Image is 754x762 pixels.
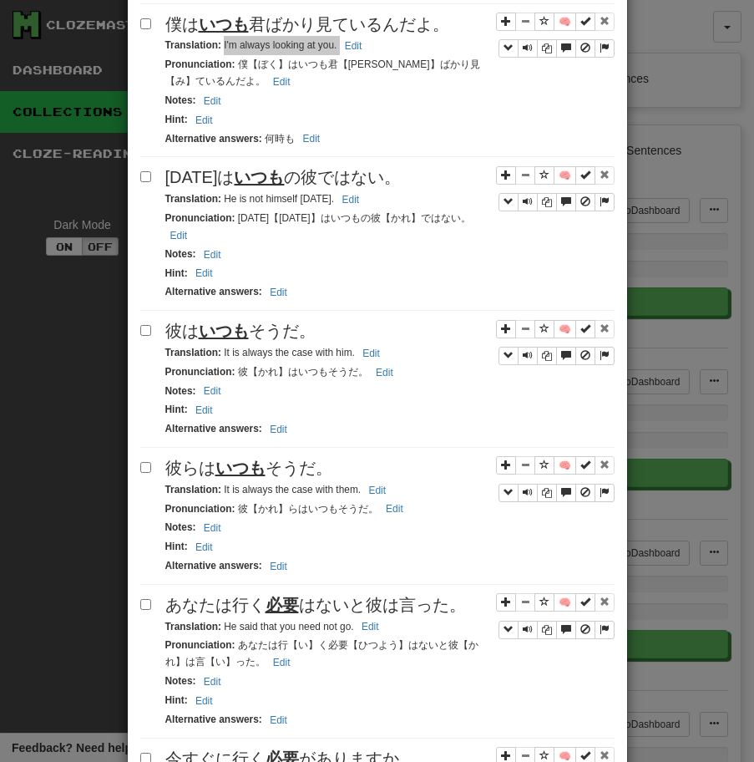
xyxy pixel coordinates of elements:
small: 彼【かれ】らはいつもそうだ。 [165,503,408,515]
strong: Alternative answers : [165,133,262,145]
small: [DATE]【[DATE]】はいつもの彼【かれ】ではない。 [165,212,471,241]
div: Sentence controls [496,13,615,58]
button: Edit [340,37,367,55]
strong: Alternative answers : [165,286,262,297]
strong: Pronunciation : [165,58,235,70]
button: Edit [190,111,218,130]
button: 🧠 [554,166,576,185]
button: Edit [265,711,292,729]
span: 彼らは そうだ。 [165,459,332,477]
strong: Hint : [165,541,188,552]
div: Sentence controls [496,456,615,502]
small: 何時も [165,133,326,145]
div: Sentence controls [498,484,615,502]
button: 🧠 [554,456,576,475]
button: Edit [265,557,292,576]
button: 🧠 [554,593,576,612]
button: Edit [190,264,218,282]
small: I'm always looking at you. [165,39,367,51]
strong: Hint : [165,267,188,279]
div: Sentence controls [496,593,615,639]
strong: Notes : [165,248,196,260]
button: 🧠 [554,13,576,31]
span: 僕は 君ばかり見ているんだよ。 [165,15,449,33]
u: いつも [234,168,284,186]
u: いつも [215,459,266,477]
button: Edit [337,190,364,209]
strong: Hint : [165,694,188,706]
strong: Hint : [165,114,188,125]
strong: Pronunciation : [165,639,235,651]
div: Sentence controls [498,347,615,365]
strong: Translation : [165,193,221,205]
button: Edit [190,538,218,556]
strong: Translation : [165,484,221,495]
small: 彼【かれ】はいつもそうだ。 [165,366,398,378]
strong: Translation : [165,39,221,51]
button: Edit [199,673,226,691]
button: Edit [165,226,193,245]
strong: Notes : [165,94,196,106]
strong: Pronunciation : [165,212,235,224]
small: It is always the case with them. [165,484,392,495]
span: あなたは行く はないと彼は言った。 [165,596,466,614]
div: Sentence controls [498,193,615,211]
strong: Translation : [165,621,221,632]
button: Edit [381,500,408,518]
strong: Alternative answers : [165,714,262,725]
small: 僕【ぼく】はいつも君【[PERSON_NAME]】ばかり見【み】ているんだよ。 [165,58,480,87]
button: Edit [265,283,292,302]
strong: Hint : [165,404,188,415]
button: Edit [363,481,391,500]
u: 必要 [266,596,299,614]
span: [DATE]は の彼ではない。 [165,168,402,186]
button: Edit [268,73,296,91]
button: Edit [190,401,218,419]
strong: Notes : [165,385,196,397]
button: Edit [199,92,226,110]
span: 彼は そうだ。 [165,322,316,340]
div: Sentence controls [498,39,615,58]
strong: Pronunciation : [165,366,235,378]
strong: Notes : [165,521,196,533]
strong: Alternative answers : [165,423,262,434]
button: Edit [268,653,296,672]
small: He said that you need not go. [165,621,384,632]
strong: Alternative answers : [165,560,262,571]
u: いつも [199,15,249,33]
button: Edit [190,692,218,710]
button: Edit [297,130,325,148]
strong: Pronunciation : [165,503,235,515]
small: He is not himself [DATE]. [165,193,365,205]
button: Edit [199,382,226,400]
small: It is always the case with him. [165,347,385,358]
div: Sentence controls [496,165,615,211]
div: Sentence controls [498,621,615,639]
u: いつも [199,322,249,340]
button: Edit [199,519,226,537]
strong: Translation : [165,347,221,358]
small: あなたは行【い】く必要【ひつよう】はないと彼【かれ】は言【い】った。 [165,639,478,668]
button: Edit [357,617,384,636]
button: Edit [357,344,385,363]
button: Edit [265,420,292,439]
strong: Notes : [165,675,196,687]
div: Sentence controls [496,319,615,365]
button: 🧠 [554,320,576,338]
button: Edit [371,363,398,382]
button: Edit [199,246,226,264]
